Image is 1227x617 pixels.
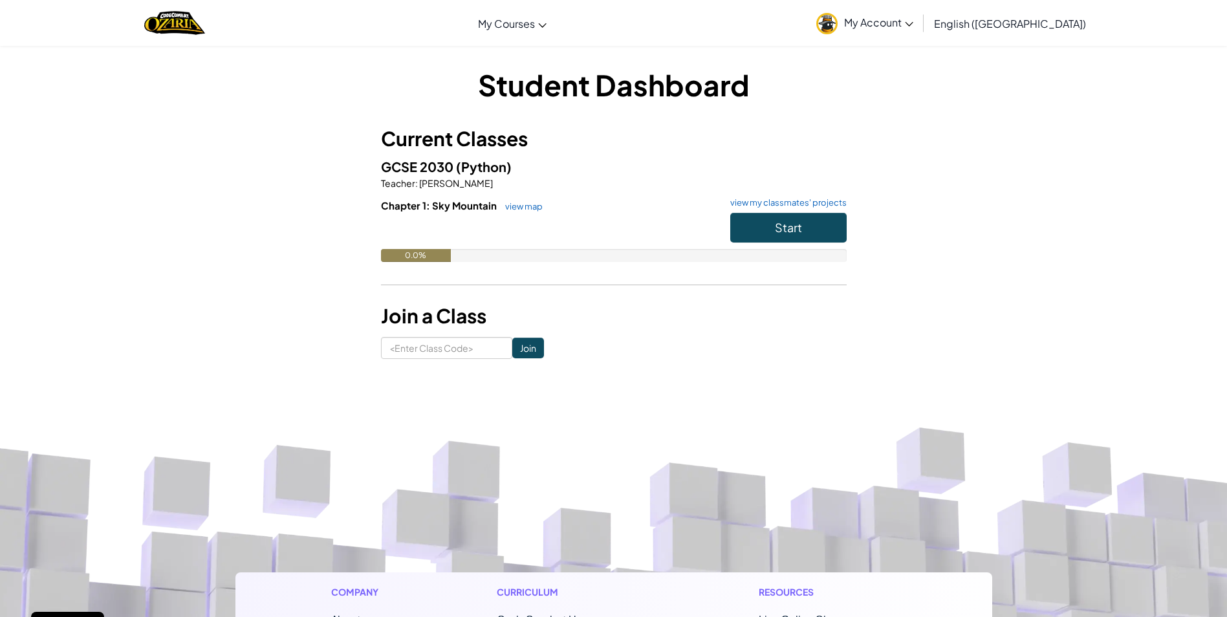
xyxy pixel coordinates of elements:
[759,585,896,599] h1: Resources
[381,158,456,175] span: GCSE 2030
[381,124,847,153] h3: Current Classes
[331,585,391,599] h1: Company
[144,10,204,36] img: Home
[144,10,204,36] a: Ozaria by CodeCombat logo
[381,337,512,359] input: <Enter Class Code>
[472,6,553,41] a: My Courses
[381,65,847,105] h1: Student Dashboard
[381,301,847,330] h3: Join a Class
[415,177,418,189] span: :
[418,177,493,189] span: [PERSON_NAME]
[381,199,499,211] span: Chapter 1: Sky Mountain
[381,177,415,189] span: Teacher
[730,213,847,243] button: Start
[478,17,535,30] span: My Courses
[512,338,544,358] input: Join
[844,16,913,29] span: My Account
[456,158,512,175] span: (Python)
[497,585,653,599] h1: Curriculum
[934,17,1086,30] span: English ([GEOGRAPHIC_DATA])
[810,3,920,43] a: My Account
[816,13,838,34] img: avatar
[928,6,1092,41] a: English ([GEOGRAPHIC_DATA])
[724,199,847,207] a: view my classmates' projects
[381,249,451,262] div: 0.0%
[775,220,802,235] span: Start
[499,201,543,211] a: view map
